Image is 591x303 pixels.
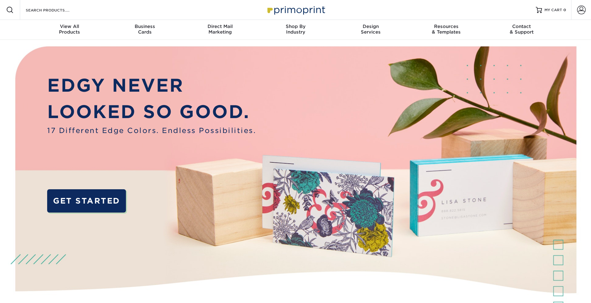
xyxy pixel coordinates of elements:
[32,20,107,40] a: View AllProducts
[32,24,107,29] span: View All
[182,24,258,29] span: Direct Mail
[47,99,256,125] p: LOOKED SO GOOD.
[107,24,182,35] div: Cards
[563,8,566,12] span: 0
[484,20,559,40] a: Contact& Support
[258,24,333,35] div: Industry
[47,125,256,136] span: 17 Different Edge Colors. Endless Possibilities.
[409,24,484,29] span: Resources
[333,24,409,29] span: Design
[333,24,409,35] div: Services
[107,24,182,29] span: Business
[484,24,559,35] div: & Support
[484,24,559,29] span: Contact
[333,20,409,40] a: DesignServices
[25,6,86,14] input: SEARCH PRODUCTS.....
[265,3,327,16] img: Primoprint
[409,20,484,40] a: Resources& Templates
[544,7,562,13] span: MY CART
[182,24,258,35] div: Marketing
[258,20,333,40] a: Shop ByIndustry
[47,189,126,213] a: GET STARTED
[409,24,484,35] div: & Templates
[182,20,258,40] a: Direct MailMarketing
[107,20,182,40] a: BusinessCards
[258,24,333,29] span: Shop By
[47,72,256,99] p: EDGY NEVER
[32,24,107,35] div: Products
